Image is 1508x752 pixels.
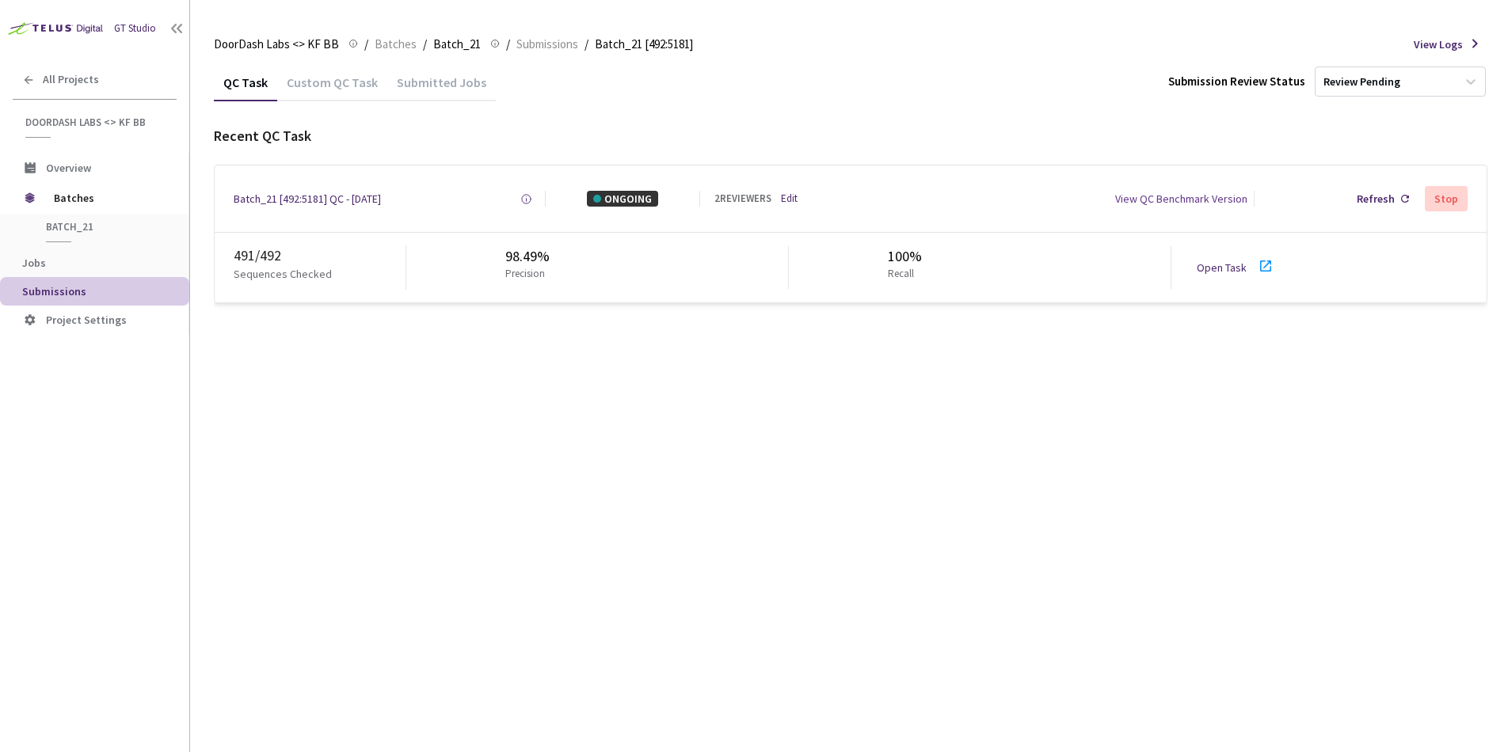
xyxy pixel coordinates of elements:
li: / [506,35,510,54]
span: Overview [46,161,91,175]
span: Batch_21 [433,35,481,54]
span: All Projects [43,73,99,86]
li: / [585,35,588,54]
div: 491 / 492 [234,245,406,266]
span: Batch_21 [492:5181] [595,35,693,54]
span: Batch_21 [46,220,163,234]
span: Batches [54,182,162,214]
p: Recall [888,267,916,282]
div: 100% [888,246,922,267]
span: DoorDash Labs <> KF BB [25,116,167,129]
span: Submissions [22,284,86,298]
span: Project Settings [46,313,127,327]
div: Stop [1434,192,1458,205]
li: / [423,35,427,54]
div: GT Studio [114,21,156,36]
div: View QC Benchmark Version [1115,191,1247,207]
span: View Logs [1414,36,1463,52]
div: 2 REVIEWERS [714,192,771,207]
div: Recent QC Task [214,126,1487,146]
span: Submissions [516,35,578,54]
a: Submissions [513,35,581,52]
div: QC Task [214,74,277,101]
span: DoorDash Labs <> KF BB [214,35,339,54]
div: Refresh [1357,191,1395,207]
div: Submitted Jobs [387,74,496,101]
li: / [364,35,368,54]
p: Sequences Checked [234,266,332,282]
div: Review Pending [1323,74,1400,89]
div: Custom QC Task [277,74,387,101]
p: Precision [505,267,545,282]
div: 98.49% [505,246,551,267]
span: Jobs [22,256,46,270]
a: Batch_21 [492:5181] QC - [DATE] [234,191,381,207]
div: ONGOING [587,191,658,207]
span: Batches [375,35,417,54]
a: Edit [781,192,798,207]
a: Open Task [1197,260,1247,275]
div: Submission Review Status [1168,73,1305,89]
a: Batches [371,35,420,52]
